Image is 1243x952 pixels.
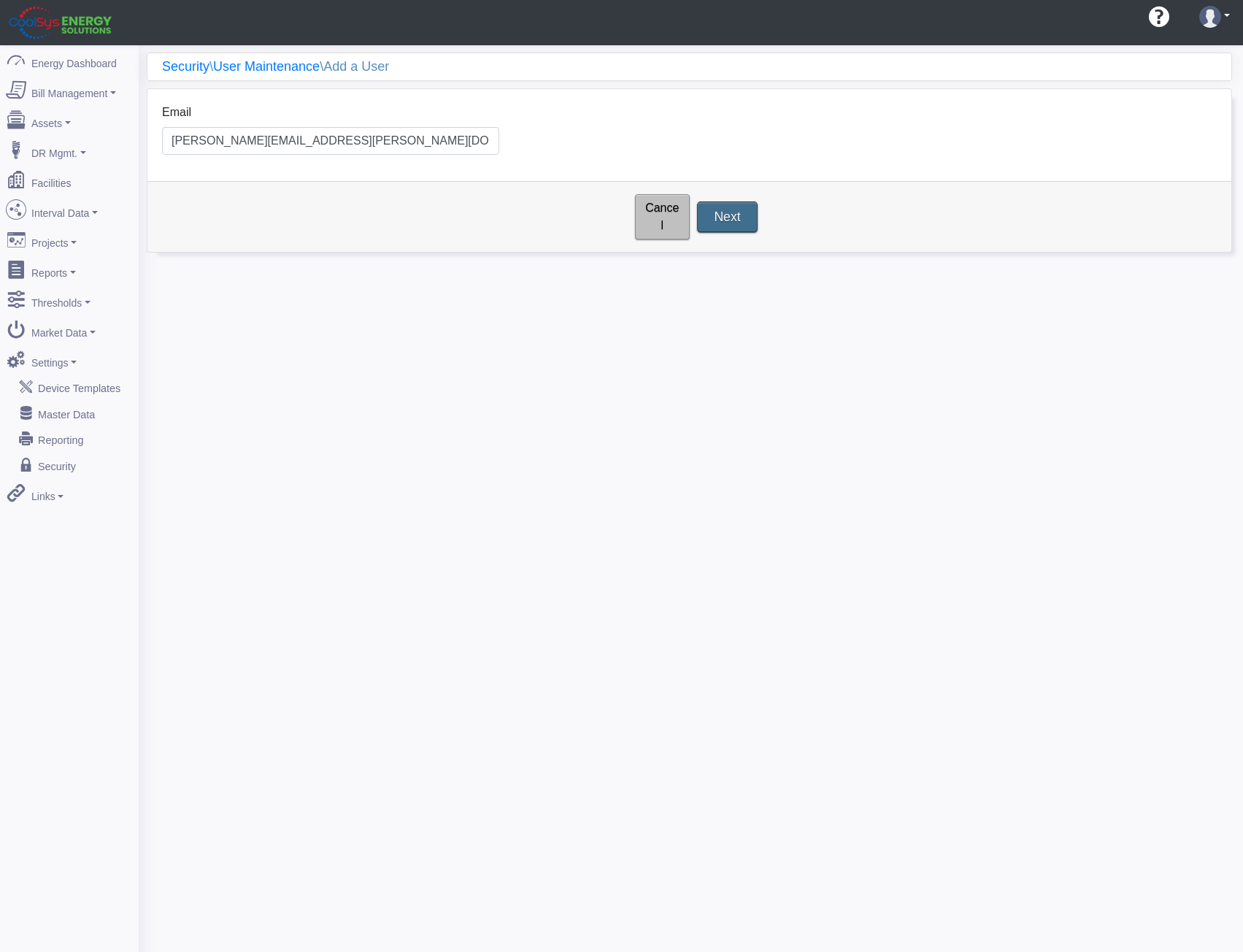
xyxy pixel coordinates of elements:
[697,201,758,232] input: Next
[1199,6,1221,28] img: user-3.svg
[209,57,213,77] li: \
[162,59,209,74] a: Security
[320,57,323,77] li: \
[323,57,389,77] li: Add a User
[213,59,320,74] a: User Maintenance
[635,194,690,239] a: Cancel
[162,104,191,121] label: Email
